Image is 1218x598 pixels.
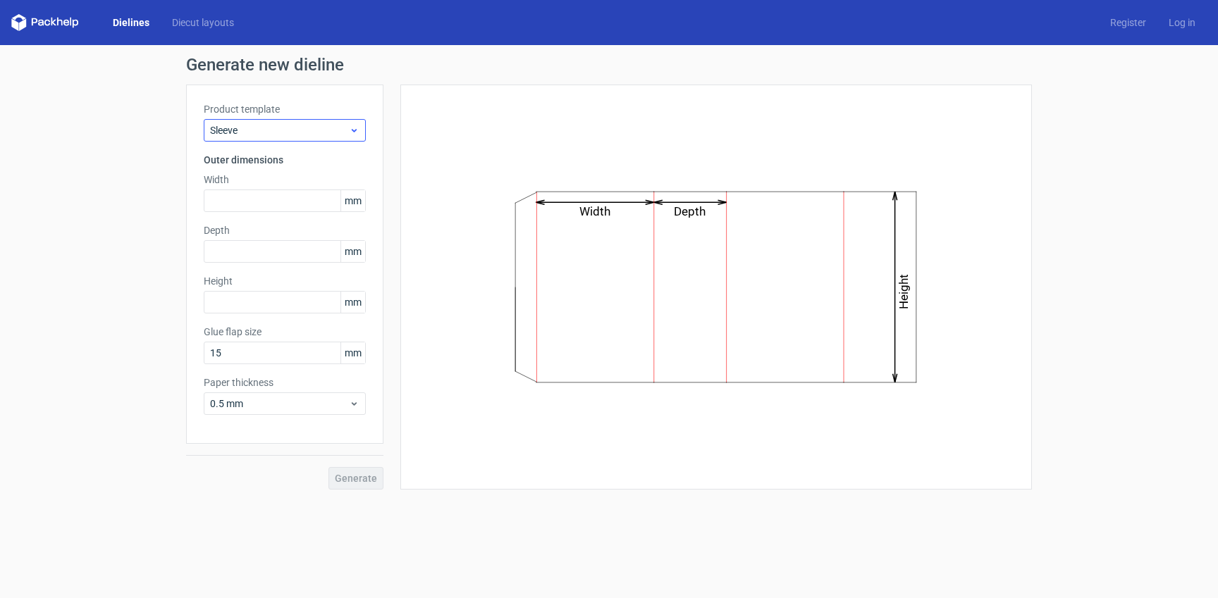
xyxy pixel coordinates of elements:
[210,397,349,411] span: 0.5 mm
[204,325,366,339] label: Glue flap size
[204,375,366,390] label: Paper thickness
[161,15,245,30] a: Diecut layouts
[204,153,366,167] h3: Outer dimensions
[340,241,365,262] span: mm
[101,15,161,30] a: Dielines
[580,204,611,218] text: Width
[340,292,365,313] span: mm
[340,342,365,363] span: mm
[210,123,349,137] span: Sleeve
[340,190,365,211] span: mm
[675,204,706,218] text: Depth
[897,274,911,309] text: Height
[1157,15,1207,30] a: Log in
[204,173,366,187] label: Width
[186,56,1032,73] h1: Generate new dieline
[204,274,366,288] label: Height
[1099,15,1157,30] a: Register
[204,102,366,116] label: Product template
[204,223,366,237] label: Depth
